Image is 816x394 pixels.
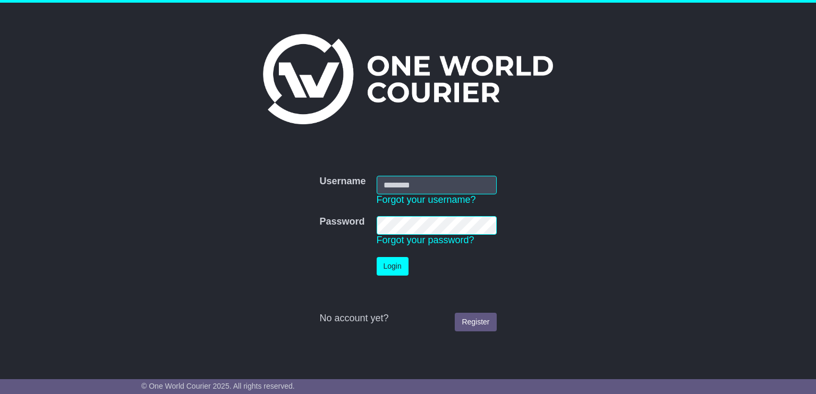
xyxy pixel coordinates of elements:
[377,257,409,276] button: Login
[319,216,364,228] label: Password
[377,194,476,205] a: Forgot your username?
[377,235,474,245] a: Forgot your password?
[319,313,496,324] div: No account yet?
[263,34,553,124] img: One World
[455,313,496,331] a: Register
[319,176,365,187] label: Username
[141,382,295,390] span: © One World Courier 2025. All rights reserved.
